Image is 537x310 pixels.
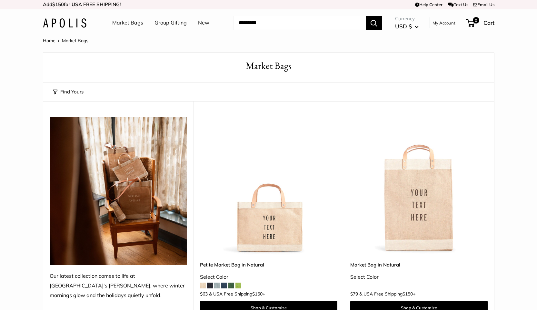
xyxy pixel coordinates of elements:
h1: Market Bags [53,59,484,73]
span: & USA Free Shipping + [209,292,265,296]
a: Text Us [448,2,468,7]
span: Market Bags [62,38,88,44]
div: Select Color [200,272,337,282]
nav: Breadcrumb [43,36,88,45]
img: Petite Market Bag in Natural [200,117,337,255]
div: Select Color [350,272,488,282]
img: Market Bag in Natural [350,117,488,255]
a: Home [43,38,55,44]
span: $150 [252,291,263,297]
img: Apolis [43,18,86,28]
span: Currency [395,14,419,23]
button: USD $ [395,21,419,32]
a: Petite Market Bag in Natural [200,261,337,268]
a: Market Bag in NaturalMarket Bag in Natural [350,117,488,255]
div: Our latest collection comes to life at [GEOGRAPHIC_DATA]'s [PERSON_NAME], where winter mornings g... [50,271,187,300]
a: Market Bag in Natural [350,261,488,268]
button: Find Yours [53,87,84,96]
a: New [198,18,209,28]
a: Email Us [473,2,494,7]
span: & USA Free Shipping + [359,292,415,296]
span: $63 [200,291,208,297]
button: Search [366,16,382,30]
a: 0 Cart [467,18,494,28]
span: $150 [403,291,413,297]
a: Market Bags [112,18,143,28]
a: Petite Market Bag in NaturalPetite Market Bag in Natural [200,117,337,255]
a: Group Gifting [154,18,187,28]
a: Help Center [415,2,443,7]
span: $79 [350,291,358,297]
span: Cart [483,19,494,26]
span: 0 [472,17,479,24]
span: $150 [52,1,64,7]
a: My Account [433,19,455,27]
span: USD $ [395,23,412,30]
img: Our latest collection comes to life at UK's Estelle Manor, where winter mornings glow and the hol... [50,117,187,265]
input: Search... [234,16,366,30]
